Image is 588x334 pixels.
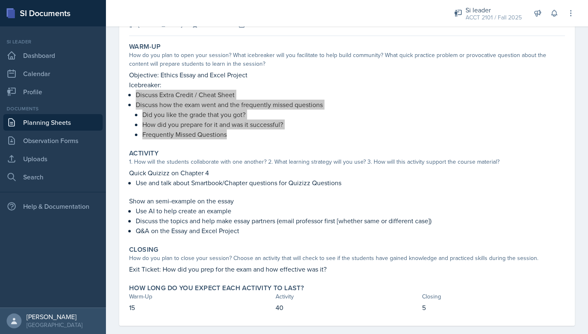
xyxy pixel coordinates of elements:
[142,110,565,119] p: Did you like the grade that you got?
[422,292,565,301] div: Closing
[26,313,82,321] div: [PERSON_NAME]
[129,264,565,274] p: Exit Ticket: How did you prep for the exam and how effective was it?
[129,196,565,206] p: Show an semi-example on the essay
[129,157,565,166] div: 1. How will the students collaborate with one another? 2. What learning strategy will you use? 3....
[3,38,103,45] div: Si leader
[129,149,158,157] label: Activity
[136,216,565,226] p: Discuss the topics and help make essay partners (email professor first [whether same or different...
[129,284,304,292] label: How long do you expect each activity to last?
[129,292,272,301] div: Warm-Up
[3,198,103,215] div: Help & Documentation
[129,51,565,68] div: How do you plan to open your session? What icebreaker will you facilitate to help build community...
[129,70,565,80] p: Objective: Ethics Essay and Excel Project
[3,65,103,82] a: Calendar
[3,83,103,100] a: Profile
[276,292,419,301] div: Activity
[142,129,565,139] p: Frequently Missed Questions
[129,246,158,254] label: Closing
[3,47,103,64] a: Dashboard
[466,5,522,15] div: Si leader
[3,132,103,149] a: Observation Forms
[466,13,522,22] div: ACCT 2101 / Fall 2025
[142,119,565,129] p: How did you prepare for it and was it successful?
[129,254,565,262] div: How do you plan to close your session? Choose an activity that will check to see if the students ...
[129,168,565,178] p: Quick Quizizz on Chapter 4
[129,80,565,90] p: Icebreaker:
[136,206,565,216] p: Use AI to help create an example
[129,43,161,51] label: Warm-Up
[3,150,103,167] a: Uploads
[3,105,103,112] div: Documents
[136,90,565,100] p: Discuss Extra Credit / Cheat Sheet
[422,303,565,313] p: 5
[136,100,565,110] p: Discuss how the exam went and the frequently missed questions
[3,114,103,131] a: Planning Sheets
[129,303,272,313] p: 15
[136,226,565,236] p: Q&A on the Essay and Excel Project
[3,169,103,185] a: Search
[276,303,419,313] p: 40
[26,321,82,329] div: [GEOGRAPHIC_DATA]
[136,178,565,188] p: Use and talk about Smartbook/Chapter questions for Quizizz Questions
